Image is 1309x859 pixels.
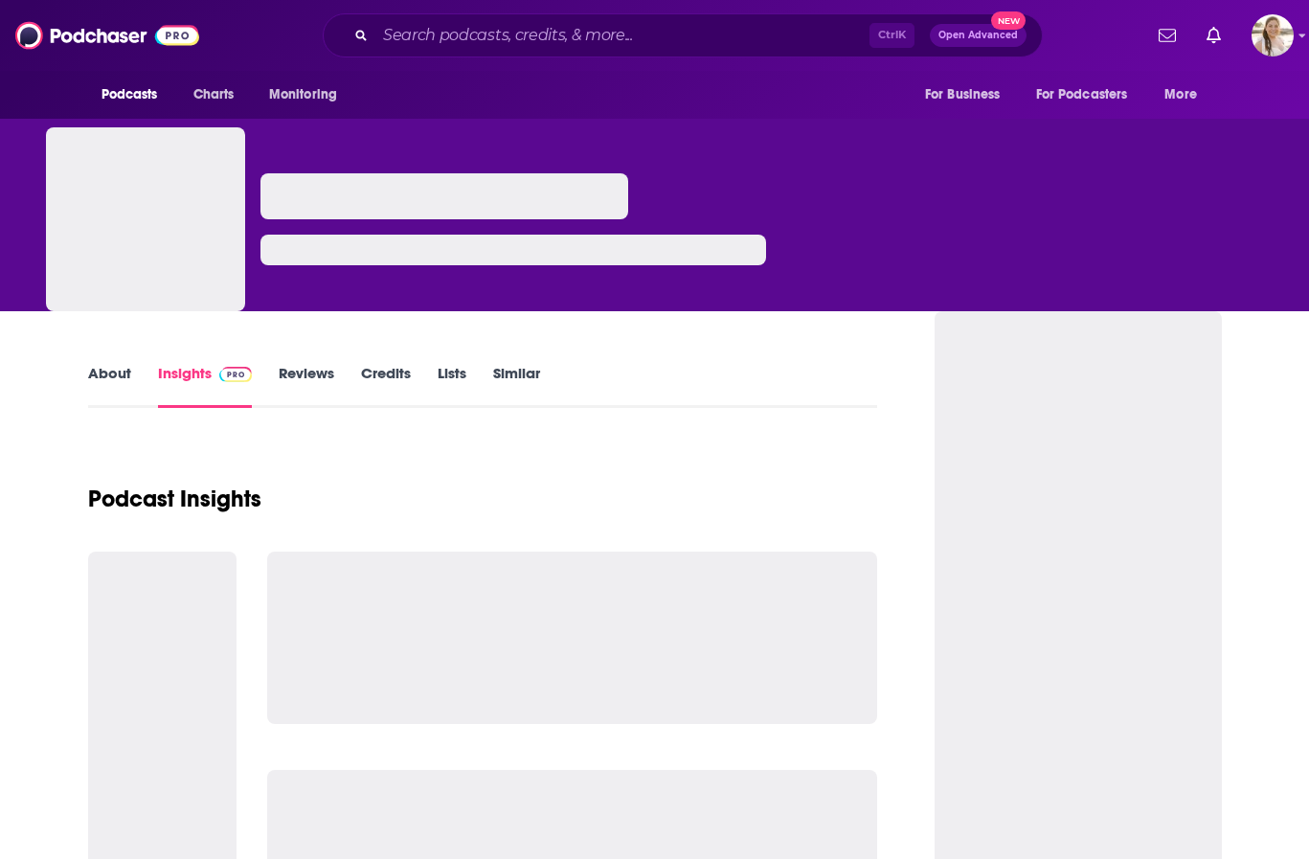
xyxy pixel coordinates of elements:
[88,485,261,513] h1: Podcast Insights
[869,23,914,48] span: Ctrl K
[912,77,1025,113] button: open menu
[1024,77,1156,113] button: open menu
[1252,14,1294,57] span: Logged in as acquavie
[438,364,466,408] a: Lists
[181,77,246,113] a: Charts
[493,364,540,408] a: Similar
[1164,81,1197,108] span: More
[88,364,131,408] a: About
[925,81,1001,108] span: For Business
[88,77,183,113] button: open menu
[323,13,1043,57] div: Search podcasts, credits, & more...
[361,364,411,408] a: Credits
[158,364,253,408] a: InsightsPodchaser Pro
[1199,19,1229,52] a: Show notifications dropdown
[256,77,362,113] button: open menu
[219,367,253,382] img: Podchaser Pro
[991,11,1026,30] span: New
[1252,14,1294,57] button: Show profile menu
[1151,77,1221,113] button: open menu
[938,31,1018,40] span: Open Advanced
[375,20,869,51] input: Search podcasts, credits, & more...
[269,81,337,108] span: Monitoring
[1036,81,1128,108] span: For Podcasters
[1252,14,1294,57] img: User Profile
[930,24,1027,47] button: Open AdvancedNew
[193,81,235,108] span: Charts
[279,364,334,408] a: Reviews
[102,81,158,108] span: Podcasts
[1151,19,1184,52] a: Show notifications dropdown
[15,17,199,54] img: Podchaser - Follow, Share and Rate Podcasts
